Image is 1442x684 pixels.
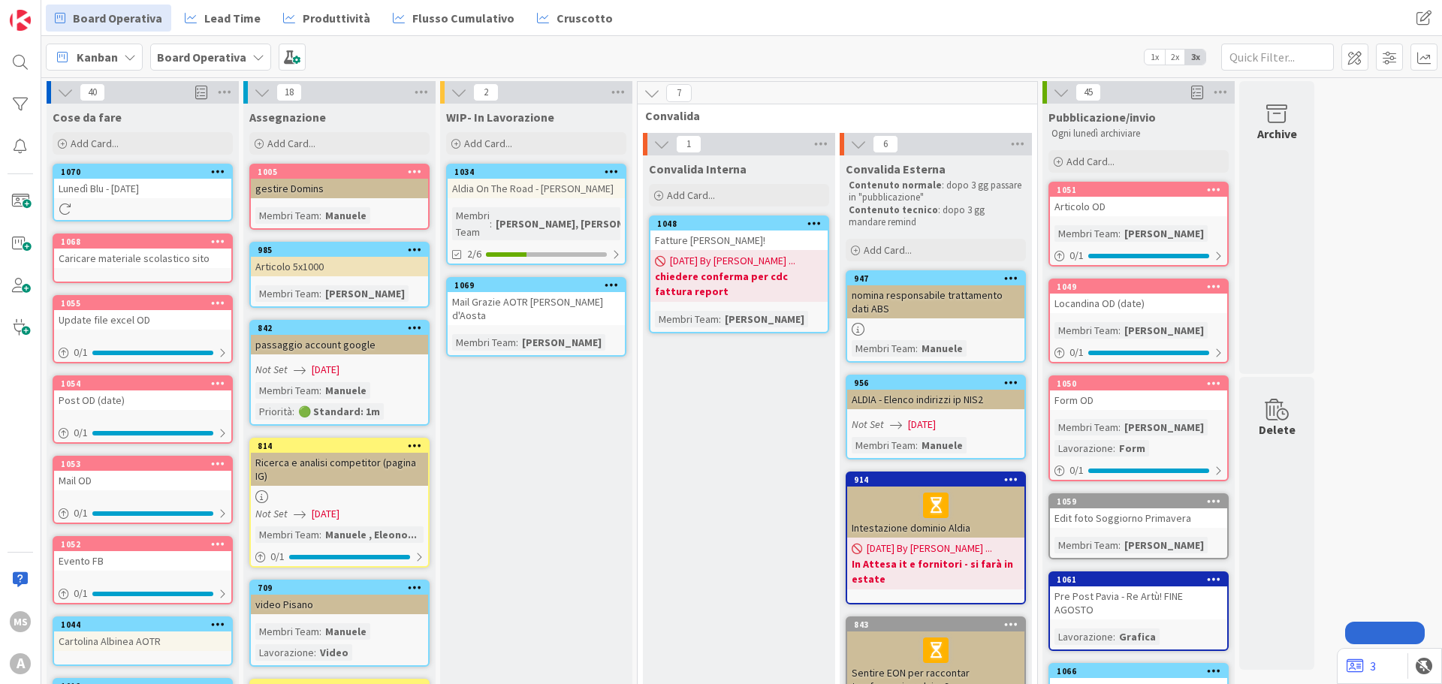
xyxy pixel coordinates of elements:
div: Articolo OD [1050,197,1227,216]
span: Add Card... [464,137,512,150]
span: Kanban [77,48,118,66]
div: video Pisano [251,595,428,614]
div: 1051 [1050,183,1227,197]
div: 1061 [1050,573,1227,586]
span: : [490,215,492,232]
div: Locandina OD (date) [1050,294,1227,313]
span: : [319,207,321,224]
div: Manuele [321,382,370,399]
span: Cose da fare [53,110,122,125]
div: 1053Mail OD [54,457,231,490]
div: 1034Aldia On The Road - [PERSON_NAME] [448,165,625,198]
div: nomina responsabile trattamento dati ABS [847,285,1024,318]
div: 0/1 [251,547,428,566]
div: Caricare materiale scolastico sito [54,249,231,268]
div: 1049 [1050,280,1227,294]
div: 1069Mail Grazie AOTR [PERSON_NAME] d'Aosta [448,279,625,325]
a: Board Operativa [46,5,171,32]
p: : dopo 3 gg mandare remind [849,204,1023,229]
div: 914 [854,475,1024,485]
input: Quick Filter... [1221,44,1334,71]
div: 1054 [54,377,231,390]
div: Membri Team [255,285,319,302]
a: Produttività [274,5,379,32]
div: 0/1 [54,584,231,603]
div: 842 [251,321,428,335]
span: Lead Time [204,9,261,27]
div: 843 [847,618,1024,631]
div: Membri Team [452,334,516,351]
div: 1069 [454,280,625,291]
span: Produttività [303,9,370,27]
a: 1052Evento FB0/1 [53,536,233,604]
div: 1055 [61,298,231,309]
div: gestire Domins [251,179,428,198]
a: 1044Cartolina Albinea AOTR [53,616,233,666]
div: 1068Caricare materiale scolastico sito [54,235,231,268]
a: 1070Lunedì Blu - [DATE] [53,164,233,221]
div: Membri Team [655,311,719,327]
a: 1048Fatture [PERSON_NAME]![DATE] By [PERSON_NAME] ...chiedere conferma per cdc fattura reportMemb... [649,215,829,333]
div: 1052 [61,539,231,550]
div: 947 [854,273,1024,284]
div: Cartolina Albinea AOTR [54,631,231,651]
span: : [319,285,321,302]
img: Visit kanbanzone.com [10,10,31,31]
div: [PERSON_NAME] [1121,225,1208,242]
div: Membri Team [1054,537,1118,553]
a: 3 [1347,657,1376,675]
div: 1051 [1057,185,1227,195]
span: 0 / 1 [74,345,88,360]
a: 1061Pre Post Pavia - Re Artù! FINE AGOSTOLavorazione:Grafica [1048,571,1229,651]
div: 842 [258,323,428,333]
a: 1005gestire DominsMembri Team:Manuele [249,164,430,230]
div: 1068 [61,237,231,247]
span: Add Card... [1066,155,1115,168]
span: Convalida [645,108,1018,123]
span: 0 / 1 [74,425,88,441]
span: : [1118,537,1121,553]
div: 0/1 [1050,461,1227,480]
a: 1059Edit foto Soggiorno PrimaveraMembri Team:[PERSON_NAME] [1048,493,1229,559]
div: 947 [847,272,1024,285]
div: Delete [1259,420,1296,438]
a: 1069Mail Grazie AOTR [PERSON_NAME] d'AostaMembri Team:[PERSON_NAME] [446,277,626,357]
a: 1068Caricare materiale scolastico sito [53,234,233,283]
span: [DATE] By [PERSON_NAME] ... [867,541,992,556]
div: 956 [847,376,1024,390]
div: passaggio account google [251,335,428,354]
p: : dopo 3 gg passare in "pubblicazione" [849,179,1023,204]
div: 1061Pre Post Pavia - Re Artù! FINE AGOSTO [1050,573,1227,619]
a: 814Ricerca e analisi competitor (pagina IG)Not Set[DATE]Membri Team:Manuele , Eleono...0/1 [249,438,430,568]
div: 1059Edit foto Soggiorno Primavera [1050,495,1227,528]
a: 947nomina responsabile trattamento dati ABSMembri Team:Manuele [846,270,1026,363]
span: : [719,311,721,327]
div: 947nomina responsabile trattamento dati ABS [847,272,1024,318]
span: : [319,382,321,399]
a: 1034Aldia On The Road - [PERSON_NAME]Membri Team:[PERSON_NAME], [PERSON_NAME]2/6 [446,164,626,265]
div: 1070Lunedì Blu - [DATE] [54,165,231,198]
div: 1055 [54,297,231,310]
div: [PERSON_NAME] [518,334,605,351]
div: 843 [854,619,1024,630]
a: 709video PisanoMembri Team:ManueleLavorazione:Video [249,580,430,667]
div: 956ALDIA - Elenco indirizzi ip NIS2 [847,376,1024,409]
span: : [319,623,321,640]
span: : [916,340,918,357]
span: Cruscotto [557,9,613,27]
div: Membri Team [1054,225,1118,242]
span: 1 [676,135,701,153]
span: : [1118,419,1121,435]
div: 1059 [1050,495,1227,508]
i: Not Set [255,363,288,376]
div: Membri Team [255,526,319,543]
div: 1048 [657,218,828,229]
i: Not Set [255,507,288,520]
a: Cruscotto [528,5,622,32]
div: 1070 [54,165,231,179]
div: Lavorazione [255,644,314,661]
div: Priorità [255,403,292,420]
span: Board Operativa [73,9,162,27]
div: 985 [251,243,428,257]
span: : [319,526,321,543]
